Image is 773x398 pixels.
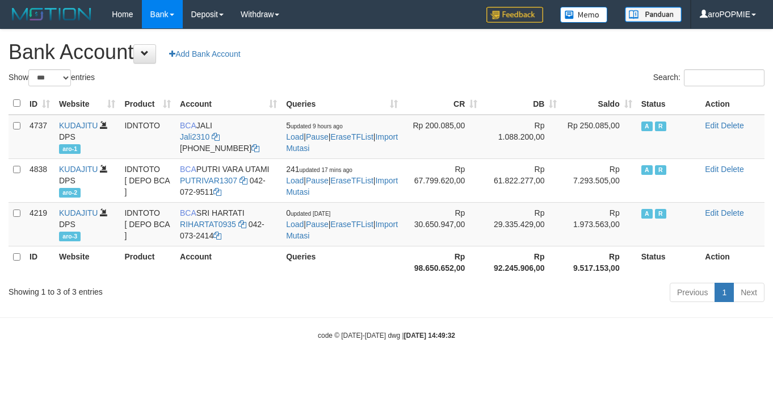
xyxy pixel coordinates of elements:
[655,209,666,219] span: Running
[120,202,175,246] td: IDNTOTO [ DEPO BCA ]
[700,246,764,278] th: Action
[213,231,221,240] a: Copy 0420732414 to clipboard
[54,115,120,159] td: DPS
[213,187,221,196] a: Copy 0420729511 to clipboard
[402,202,482,246] td: Rp 30.650.947,00
[25,246,54,278] th: ID
[561,93,636,115] th: Saldo: activate to sort column ascending
[625,7,682,22] img: panduan.png
[286,165,352,174] span: 241
[561,246,636,278] th: Rp 9.517.153,00
[306,132,329,141] a: Pause
[641,122,653,131] span: Active
[306,176,329,185] a: Pause
[402,158,482,202] td: Rp 67.799.620,00
[9,6,95,23] img: MOTION_logo.png
[59,165,98,174] a: KUDAJITU
[59,121,98,130] a: KUDAJITU
[655,165,666,175] span: Running
[486,7,543,23] img: Feedback.jpg
[482,158,561,202] td: Rp 61.822.277,00
[402,246,482,278] th: Rp 98.650.652,00
[212,132,220,141] a: Copy Jali2310 to clipboard
[641,165,653,175] span: Active
[175,246,282,278] th: Account
[54,246,120,278] th: Website
[54,158,120,202] td: DPS
[721,165,743,174] a: Delete
[637,93,701,115] th: Status
[54,202,120,246] td: DPS
[330,220,373,229] a: EraseTFList
[404,332,455,340] strong: [DATE] 14:49:32
[286,208,330,217] span: 0
[641,209,653,219] span: Active
[282,93,402,115] th: Queries: activate to sort column ascending
[120,246,175,278] th: Product
[482,202,561,246] td: Rp 29.335.429,00
[251,144,259,153] a: Copy 6127014941 to clipboard
[286,132,304,141] a: Load
[175,202,282,246] td: SRI HARTATI 042-073-2414
[240,176,247,185] a: Copy PUTRIVAR1307 to clipboard
[9,282,314,298] div: Showing 1 to 3 of 3 entries
[180,132,209,141] a: Jali2310
[291,123,343,129] span: updated 9 hours ago
[59,188,81,198] span: aro-2
[120,115,175,159] td: IDNTOTO
[59,232,81,241] span: aro-3
[120,158,175,202] td: IDNTOTO [ DEPO BCA ]
[482,115,561,159] td: Rp 1.088.200,00
[286,208,398,240] span: | | |
[175,158,282,202] td: PUTRI VARA UTAMI 042-072-9511
[59,144,81,154] span: aro-1
[721,121,743,130] a: Delete
[286,220,398,240] a: Import Mutasi
[9,69,95,86] label: Show entries
[28,69,71,86] select: Showentries
[286,220,304,229] a: Load
[560,7,608,23] img: Button%20Memo.svg
[402,115,482,159] td: Rp 200.085,00
[282,246,402,278] th: Queries
[175,115,282,159] td: JALI [PHONE_NUMBER]
[180,208,196,217] span: BCA
[705,165,719,174] a: Edit
[306,220,329,229] a: Pause
[54,93,120,115] th: Website: activate to sort column ascending
[180,121,196,130] span: BCA
[637,246,701,278] th: Status
[482,93,561,115] th: DB: activate to sort column ascending
[162,44,247,64] a: Add Bank Account
[180,220,236,229] a: RIHARTAT0935
[670,283,715,302] a: Previous
[561,202,636,246] td: Rp 1.973.563,00
[715,283,734,302] a: 1
[59,208,98,217] a: KUDAJITU
[120,93,175,115] th: Product: activate to sort column ascending
[330,176,373,185] a: EraseTFList
[180,176,237,185] a: PUTRIVAR1307
[402,93,482,115] th: CR: activate to sort column ascending
[286,176,304,185] a: Load
[705,121,719,130] a: Edit
[721,208,743,217] a: Delete
[705,208,719,217] a: Edit
[318,332,455,340] small: code © [DATE]-[DATE] dwg |
[180,165,196,174] span: BCA
[25,115,54,159] td: 4737
[286,165,398,196] span: | | |
[300,167,352,173] span: updated 17 mins ago
[25,202,54,246] td: 4219
[561,158,636,202] td: Rp 7.293.505,00
[175,93,282,115] th: Account: activate to sort column ascending
[286,176,398,196] a: Import Mutasi
[700,93,764,115] th: Action
[733,283,764,302] a: Next
[25,93,54,115] th: ID: activate to sort column ascending
[25,158,54,202] td: 4838
[286,121,343,130] span: 5
[330,132,373,141] a: EraseTFList
[238,220,246,229] a: Copy RIHARTAT0935 to clipboard
[286,132,398,153] a: Import Mutasi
